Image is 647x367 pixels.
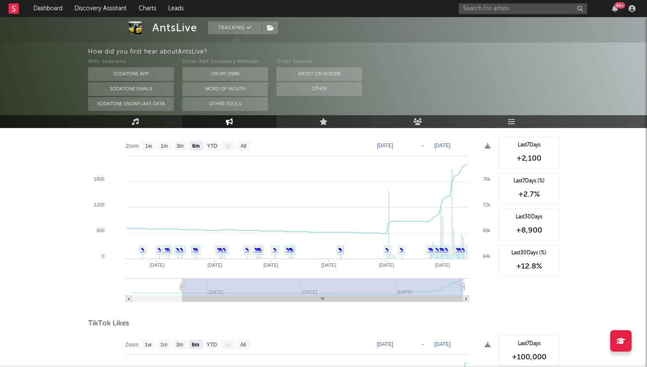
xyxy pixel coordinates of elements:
[94,202,104,207] text: 1200
[207,342,217,348] text: YTD
[504,352,554,362] div: +100,000
[420,143,425,149] text: →
[504,213,554,221] div: Last 30 Days
[88,57,174,67] div: With Sodatone
[456,247,460,252] a: ✎
[504,141,554,149] div: Last 7 Days
[88,97,174,111] button: Sodatone Snowflake Data
[445,247,448,252] a: ✎
[459,3,587,14] input: Search for artists
[88,47,647,57] div: How did you first hear about AntsLive ?
[145,342,152,348] text: 1w
[254,247,258,252] a: ✎
[88,319,129,329] span: TikTok Likes
[182,82,268,96] button: Word Of Mouth
[377,143,393,149] text: [DATE]
[208,21,261,34] button: Tracking
[379,263,394,268] text: [DATE]
[483,176,490,182] text: 76k
[276,67,362,81] button: Artist on Roster
[225,143,231,149] text: 1y
[434,341,451,347] text: [DATE]
[504,340,554,348] div: Last 7 Days
[439,247,443,252] a: ✎
[225,342,230,348] text: 1y
[338,247,342,252] a: ✎
[88,82,174,96] button: Sodatone Emails
[207,143,217,149] text: YTD
[192,342,199,348] text: 6m
[245,247,249,252] a: ✎
[97,228,104,233] text: 600
[504,177,554,185] div: Last 7 Days (%)
[223,247,226,252] a: ✎
[504,189,554,200] div: +2.7 %
[504,225,554,236] div: +8,900
[400,247,404,252] a: ✎
[219,247,223,252] a: ✎
[125,342,139,348] text: Zoom
[182,97,268,111] button: Other Tools
[88,67,174,81] button: Sodatone App
[612,5,618,12] button: 99+
[256,247,260,252] a: ✎
[483,228,490,233] text: 68k
[264,263,279,268] text: [DATE]
[435,263,450,268] text: [DATE]
[157,247,161,252] a: ✎
[276,82,362,96] button: Other
[428,247,432,252] a: ✎
[176,247,180,252] a: ✎
[276,57,362,67] div: Other Sources
[288,247,292,252] a: ✎
[504,261,554,272] div: +12.8 %
[166,247,170,252] a: ✎
[420,341,425,347] text: →
[217,247,221,252] a: ✎
[145,143,152,149] text: 1w
[180,247,184,252] a: ✎
[193,247,196,252] a: ✎
[286,247,290,252] a: ✎
[483,254,490,259] text: 64k
[461,247,465,252] a: ✎
[192,143,199,149] text: 6m
[385,247,389,252] a: ✎
[94,176,104,182] text: 1800
[273,247,277,252] a: ✎
[160,342,168,348] text: 1m
[504,249,554,257] div: Last 30 Days (%)
[434,143,451,149] text: [DATE]
[126,143,139,149] text: Zoom
[195,247,199,252] a: ✎
[614,2,625,9] div: 99 +
[240,143,246,149] text: All
[177,143,184,149] text: 3m
[240,342,246,348] text: All
[150,263,165,268] text: [DATE]
[458,247,462,252] a: ✎
[161,143,168,149] text: 1m
[208,263,223,268] text: [DATE]
[141,247,145,252] a: ✎
[321,263,336,268] text: [DATE]
[182,67,268,81] button: On My Own
[182,57,268,67] div: Other A&R Discovery Methods
[102,254,104,259] text: 0
[152,21,197,34] div: AntsLive
[164,247,168,252] a: ✎
[176,342,184,348] text: 3m
[435,247,439,252] a: ✎
[504,153,554,164] div: +2,100
[377,341,393,347] text: [DATE]
[483,202,490,207] text: 72k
